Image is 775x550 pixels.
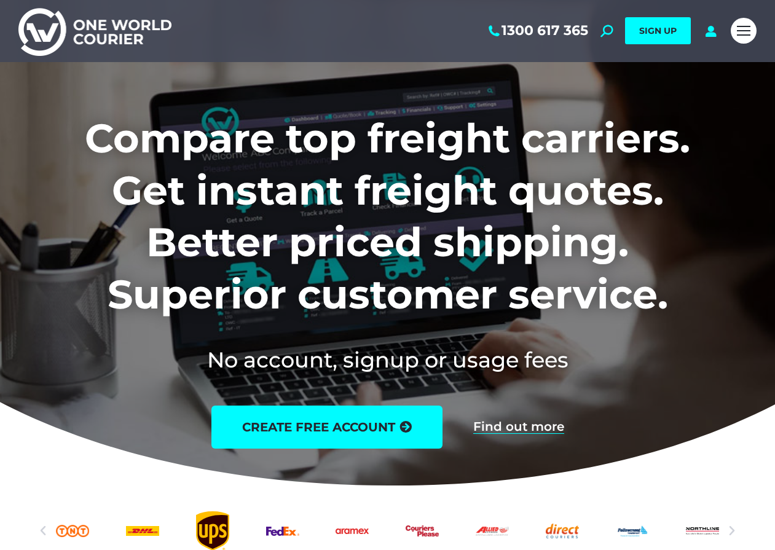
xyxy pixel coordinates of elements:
img: One World Courier [18,6,171,56]
a: Find out more [473,420,564,434]
a: create free account [211,406,443,449]
h2: No account, signup or usage fees [18,345,757,375]
a: 1300 617 365 [486,23,588,39]
span: SIGN UP [639,25,677,36]
a: SIGN UP [625,17,691,44]
a: Mobile menu icon [731,18,757,44]
h1: Compare top freight carriers. Get instant freight quotes. Better priced shipping. Superior custom... [18,112,757,320]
